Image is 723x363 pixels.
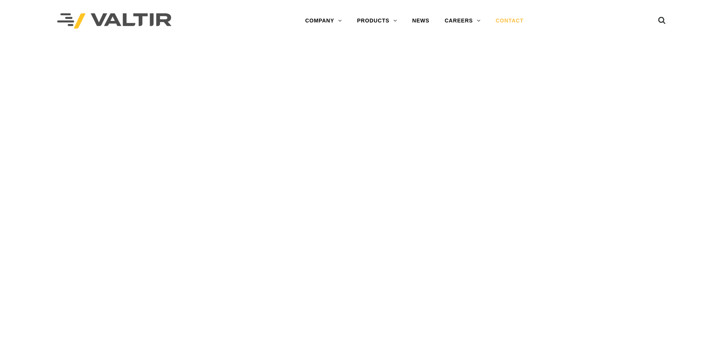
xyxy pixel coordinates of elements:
a: COMPANY [298,13,349,29]
a: CONTACT [488,13,531,29]
a: PRODUCTS [349,13,405,29]
a: CAREERS [437,13,488,29]
img: Valtir [57,13,172,29]
a: NEWS [405,13,437,29]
